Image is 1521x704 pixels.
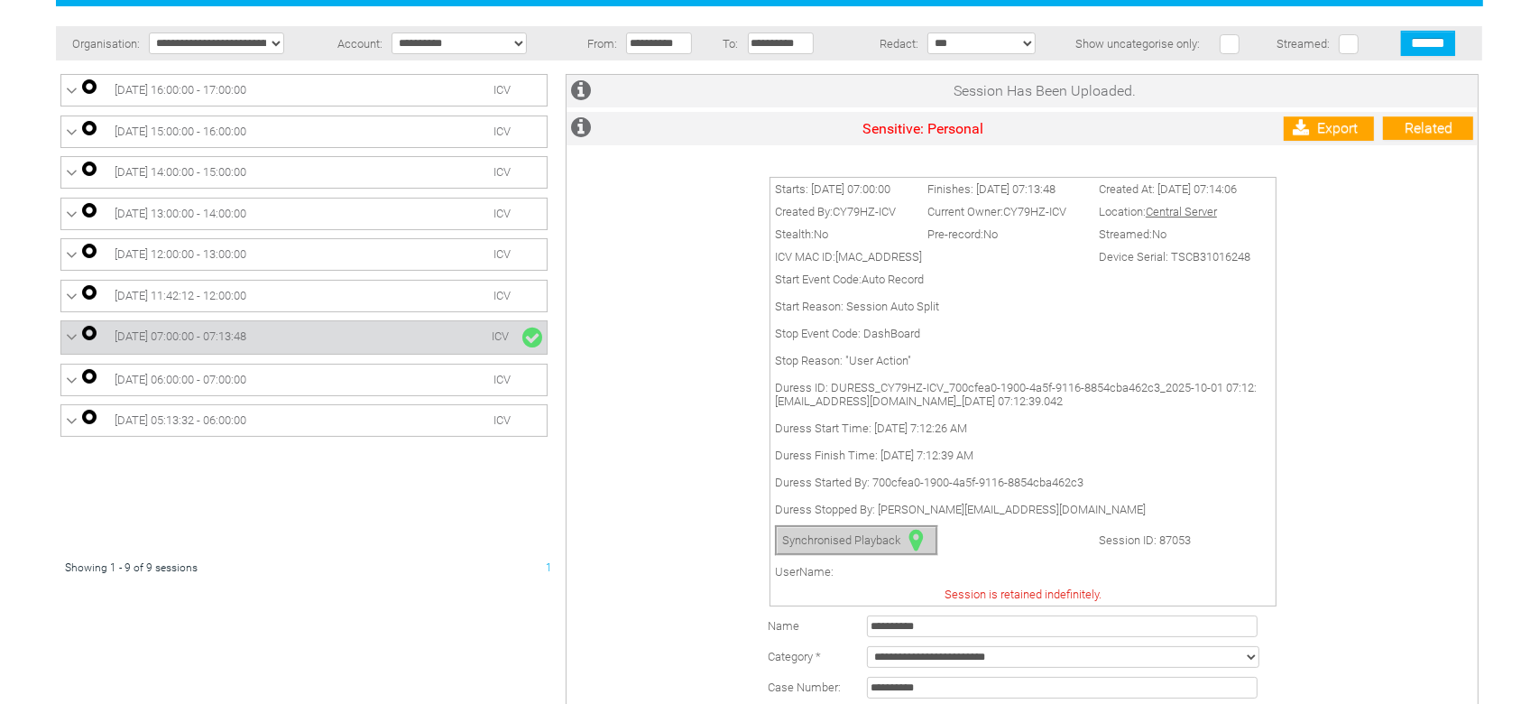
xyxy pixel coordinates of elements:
span: Streamed: [1277,37,1330,51]
span: [DATE] 07:14:06 [1157,182,1237,196]
img: ic_autorecord.png [82,410,97,424]
a: [DATE] 06:00:00 - 07:00:00 [66,369,542,391]
td: Sensitive: Personal [612,112,1234,145]
span: [DATE] 05:13:32 - 06:00:00 [115,413,246,427]
span: [DATE] 07:00:00 [811,182,890,196]
span: UserName: [775,565,834,579]
img: ic_autorecord.png [82,79,97,94]
span: Start Event Code: [775,273,862,286]
span: [DATE] 13:00:00 - 14:00:00 [115,207,246,220]
span: Session is retained indefinitely. [945,588,1102,601]
span: Session ID: [1099,533,1157,547]
span: ICV [493,125,511,138]
td: Redact: [834,26,923,60]
span: ICV [493,165,511,179]
td: Current Owner: [923,200,1094,223]
span: [DATE] 16:00:00 - 17:00:00 [115,83,246,97]
td: ICV MAC ID: [770,245,1094,268]
span: Central Server [1146,205,1217,218]
span: Show uncategorise only: [1075,37,1200,51]
label: Name [768,619,799,633]
td: Stealth: [770,223,923,245]
a: Related [1383,116,1473,140]
span: [DATE] 14:00:00 - 15:00:00 [115,165,246,179]
td: Streamed: [1094,223,1276,245]
img: ic_autorecord.png [82,121,97,135]
span: Starts: [775,182,808,196]
span: [DATE] 07:00:00 - 07:13:48 [115,329,246,343]
span: No [814,227,828,241]
span: [DATE] 11:42:12 - 12:00:00 [115,289,246,302]
span: Created At: [1099,182,1155,196]
span: 1 [546,561,552,574]
span: No [1152,227,1166,241]
td: Organisation: [56,26,144,60]
span: TSCB31016248 [1171,250,1250,264]
img: ic_autorecord.png [82,244,97,258]
a: [DATE] 12:00:00 - 13:00:00 [66,244,542,265]
span: [DATE] 12:00:00 - 13:00:00 [115,247,246,261]
span: Auto Record Start Reason: Session Auto Split Stop Event Code: DashBoard Stop Reason: "User Action... [775,273,1257,516]
span: Case Number: [768,681,841,694]
span: ICV [493,207,511,220]
td: Pre-record: [923,223,1094,245]
span: ICV [493,289,511,302]
span: ICV [492,329,509,343]
span: [DATE] 06:00:00 - 07:00:00 [115,373,246,386]
img: ic_autorecord.png [82,203,97,218]
span: Device Serial: [1099,250,1168,264]
td: From: [575,26,622,60]
a: [DATE] 14:00:00 - 15:00:00 [66,162,542,183]
span: ICV [493,413,511,427]
td: Account: [320,26,386,60]
span: No [983,227,998,241]
span: CY79HZ-ICV [833,205,896,218]
span: [DATE] 15:00:00 - 16:00:00 [115,125,246,138]
span: [DATE] 07:13:48 [976,182,1055,196]
img: ic_autorecord.png [82,326,97,340]
img: ic_autorecord.png [82,369,97,384]
span: [MAC_ADDRESS] [835,250,922,264]
span: ICV [493,247,511,261]
td: Created By: [770,200,923,223]
span: Showing 1 - 9 of 9 sessions [65,561,198,574]
label: Synchronised Playback [782,533,909,547]
img: ic_autorecord.png [82,162,97,176]
span: CY79HZ-ICV [1003,205,1066,218]
a: [DATE] 16:00:00 - 17:00:00 [66,79,542,101]
a: Export [1284,116,1374,141]
a: [DATE] 07:00:00 - 07:13:48 [66,326,542,349]
span: ICV [493,373,511,386]
a: [DATE] 11:42:12 - 12:00:00 [66,285,542,307]
span: Finishes: [927,182,973,196]
td: To: [714,26,743,60]
span: 87053 [1159,533,1191,547]
td: Location: [1094,200,1276,223]
img: ic_autorecord.png [82,285,97,300]
a: [DATE] 15:00:00 - 16:00:00 [66,121,542,143]
span: ICV [493,83,511,97]
span: Session Has Been Uploaded. [954,82,1136,99]
label: Category * [768,650,821,663]
a: [DATE] 05:13:32 - 06:00:00 [66,410,542,431]
a: [DATE] 13:00:00 - 14:00:00 [66,203,542,225]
